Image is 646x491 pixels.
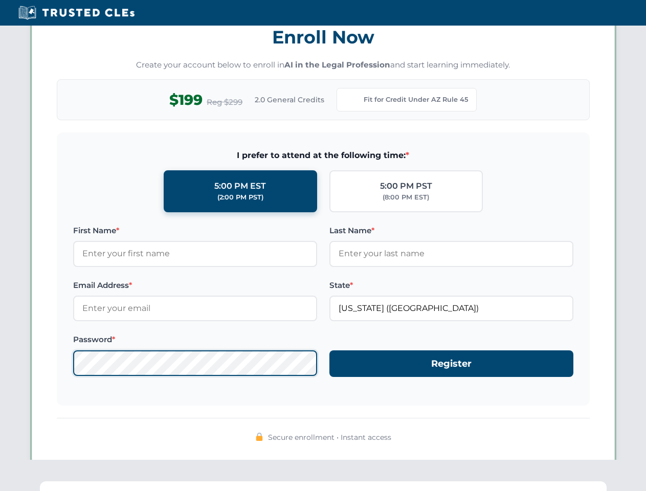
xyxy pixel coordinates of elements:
div: 5:00 PM EST [214,180,266,193]
label: Last Name [329,225,573,237]
span: Fit for Credit Under AZ Rule 45 [364,95,468,105]
p: Create your account below to enroll in and start learning immediately. [57,59,590,71]
span: I prefer to attend at the following time: [73,149,573,162]
span: $199 [169,88,203,111]
input: Enter your last name [329,241,573,266]
h3: Enroll Now [57,21,590,53]
img: Arizona Bar [345,93,360,107]
div: 5:00 PM PST [380,180,432,193]
div: (2:00 PM PST) [217,192,263,203]
img: Trusted CLEs [15,5,138,20]
div: (8:00 PM EST) [383,192,429,203]
span: 2.0 General Credits [255,94,324,105]
input: Arizona (AZ) [329,296,573,321]
input: Enter your first name [73,241,317,266]
strong: AI in the Legal Profession [284,60,390,70]
span: Secure enrollment • Instant access [268,432,391,443]
label: State [329,279,573,292]
img: 🔒 [255,433,263,441]
label: Email Address [73,279,317,292]
label: First Name [73,225,317,237]
button: Register [329,350,573,377]
label: Password [73,333,317,346]
input: Enter your email [73,296,317,321]
span: Reg $299 [207,96,242,108]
